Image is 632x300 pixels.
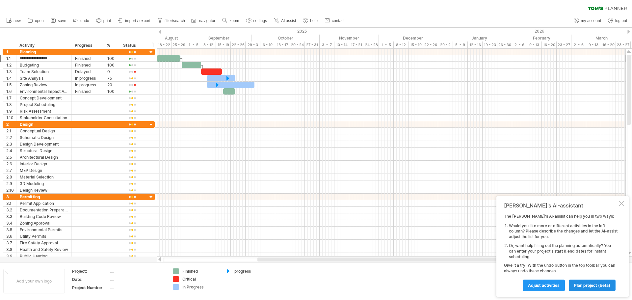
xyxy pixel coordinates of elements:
[20,75,68,81] div: Site Analysis
[20,154,68,160] div: Architectural Design
[3,269,65,293] div: Add your own logo
[80,18,89,23] span: undo
[110,285,165,290] div: ....
[20,220,68,226] div: Zoning Approval
[182,268,218,274] div: Finished
[116,16,152,25] a: import / export
[165,18,185,23] span: filter/search
[6,207,16,213] div: 3.2
[182,276,218,282] div: Critical
[75,42,100,49] div: Progress
[320,35,379,41] div: November 2025
[221,16,241,25] a: zoom
[6,174,16,180] div: 2.8
[542,41,557,48] div: 16 - 20
[72,285,108,290] div: Project Number
[6,213,16,220] div: 3.3
[6,108,16,114] div: 1.9
[107,55,117,62] div: 100
[6,220,16,226] div: 3.4
[20,174,68,180] div: Material Selection
[20,115,68,121] div: Stakeholder Consultation
[6,154,16,160] div: 2.5
[20,134,68,141] div: Schematic Design
[245,16,269,25] a: settings
[6,233,16,239] div: 3.6
[483,41,497,48] div: 19 - 23
[234,268,270,274] div: progress
[20,227,68,233] div: Environmental Permits
[5,16,23,25] a: new
[20,62,68,68] div: Budgeting
[20,207,68,213] div: Documentation Preparation
[423,41,438,48] div: 22 - 26
[323,16,347,25] a: contact
[581,18,601,23] span: my account
[310,18,318,23] span: help
[571,41,586,48] div: 2 - 6
[251,35,320,41] div: October 2025
[75,88,100,95] div: Finished
[75,68,100,75] div: Delayed
[231,41,246,48] div: 22 - 26
[6,95,16,101] div: 1.7
[71,16,91,25] a: undo
[606,16,629,25] a: log out
[6,240,16,246] div: 3.7
[6,115,16,121] div: 1.10
[186,35,251,41] div: September 2025
[334,41,349,48] div: 10 - 14
[394,41,408,48] div: 8 - 12
[453,41,468,48] div: 5 - 9
[94,16,113,25] a: print
[320,41,334,48] div: 3 - 7
[616,41,631,48] div: 23 - 27
[528,283,560,288] span: Adjust activities
[103,18,111,23] span: print
[20,141,68,147] div: Design Development
[6,121,16,127] div: 2
[527,41,542,48] div: 9 - 13
[512,35,571,41] div: February 2026
[75,62,100,68] div: Finished
[497,41,512,48] div: 26 - 30
[6,75,16,81] div: 1.4
[123,42,141,49] div: Status
[20,148,68,154] div: Structural Design
[190,16,217,25] a: navigator
[19,42,68,49] div: Activity
[49,16,68,25] a: save
[6,128,16,134] div: 2.1
[20,161,68,167] div: Interior Design
[253,18,267,23] span: settings
[6,49,16,55] div: 1
[72,277,108,282] div: Date:
[199,18,215,23] span: navigator
[107,68,117,75] div: 0
[601,41,616,48] div: 16 - 20
[6,227,16,233] div: 3.5
[281,18,296,23] span: AI assist
[20,68,68,75] div: Team Selection
[171,41,186,48] div: 25 - 29
[35,18,44,23] span: open
[20,121,68,127] div: Design
[6,180,16,187] div: 2.9
[20,88,68,95] div: Environmental Impact Assessment
[107,42,116,49] div: %
[349,41,364,48] div: 17 - 21
[512,41,527,48] div: 2 - 6
[20,49,68,55] div: Planning
[504,214,618,291] div: The [PERSON_NAME]'s AI-assist can help you in two ways: Give it a try! With the undo button in th...
[20,200,68,206] div: Permit Application
[468,41,483,48] div: 12 - 16
[557,41,571,48] div: 23 - 27
[569,280,616,291] a: plan project (beta)
[125,18,150,23] span: import / export
[20,187,68,193] div: Design Review
[6,148,16,154] div: 2.4
[201,41,216,48] div: 8 - 12
[6,68,16,75] div: 1.3
[20,180,68,187] div: 3D Modeling
[20,233,68,239] div: Utility Permits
